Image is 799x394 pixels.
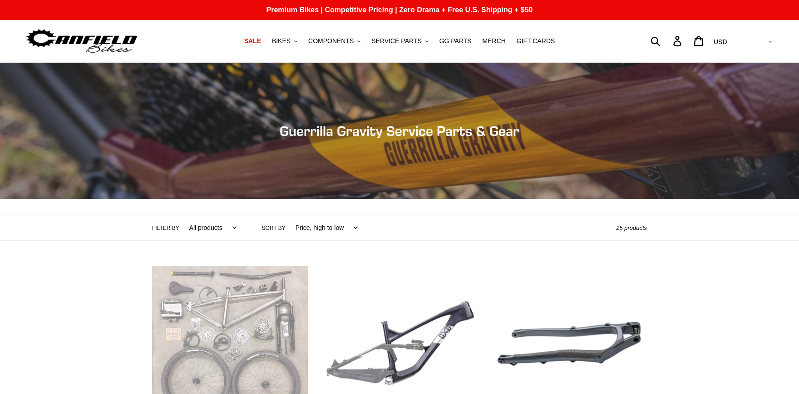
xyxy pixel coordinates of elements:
span: SALE [244,37,261,45]
span: BIKES [272,37,291,45]
span: SERVICE PARTS [371,37,421,45]
span: GG PARTS [439,37,472,45]
button: COMPONENTS [304,35,365,47]
a: MERCH [478,35,510,47]
input: Search [656,31,679,51]
span: MERCH [483,37,506,45]
button: BIKES [267,35,302,47]
span: COMPONENTS [308,37,354,45]
label: Sort by [262,224,286,232]
a: SALE [240,35,266,47]
span: GIFT CARDS [517,37,555,45]
label: Filter by [152,224,179,232]
a: GIFT CARDS [512,35,560,47]
span: Guerrilla Gravity Service Parts & Gear [280,123,519,139]
button: SERVICE PARTS [367,35,433,47]
a: GG PARTS [435,35,476,47]
span: 25 products [616,224,647,231]
img: Canfield Bikes [25,27,138,55]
